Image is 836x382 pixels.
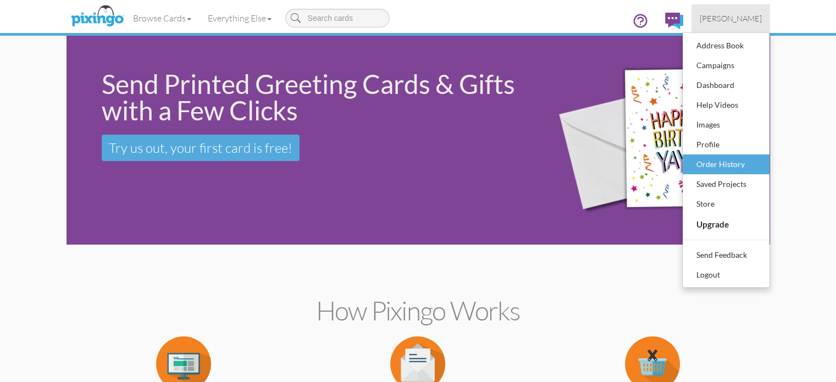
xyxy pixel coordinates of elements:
div: Store [694,196,759,212]
a: Campaigns [683,56,769,75]
a: Browse Cards [125,4,200,32]
div: Send Feedback [694,247,759,263]
a: Help Videos [683,95,769,115]
div: Address Book [694,37,759,54]
a: Images [683,115,769,135]
div: Order History [694,156,759,173]
div: Upgrade [694,215,759,233]
span: [PERSON_NAME] [700,14,762,23]
div: Dashboard [694,77,759,93]
h2: How Pixingo works [86,296,751,325]
a: Address Book [683,36,769,56]
span: Try us out, your first card is free! [109,140,292,156]
a: Saved Projects [683,174,769,194]
a: Everything Else [200,4,280,32]
a: Store [683,194,769,214]
a: Dashboard [683,75,769,95]
a: [PERSON_NAME] [691,4,770,32]
div: Profile [694,136,759,153]
a: Send Feedback [683,245,769,265]
a: Logout [683,265,769,285]
input: Search cards [285,9,390,27]
div: Saved Projects [694,176,759,192]
div: Images [694,117,759,133]
div: Campaigns [694,57,759,74]
a: Order History [683,154,769,174]
img: pixingo logo [68,3,126,30]
a: Profile [683,135,769,154]
div: Send Printed Greeting Cards & Gifts with a Few Clicks [102,71,527,124]
a: Try us out, your first card is free! [102,135,300,161]
a: Upgrade [683,214,769,235]
div: Logout [694,267,759,283]
div: Help Videos [694,97,759,113]
img: 942c5090-71ba-4bfc-9a92-ca782dcda692.png [541,38,767,242]
img: comments.svg [665,13,683,29]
